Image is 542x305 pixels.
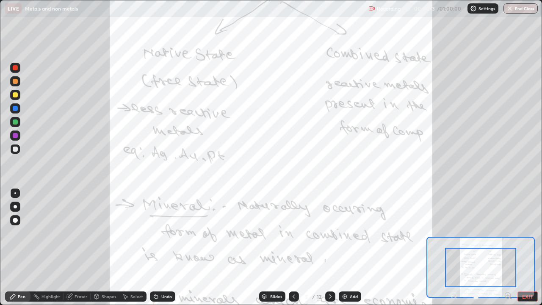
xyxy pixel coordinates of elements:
[312,294,315,299] div: /
[41,294,60,299] div: Highlight
[368,5,375,12] img: recording.375f2c34.svg
[102,294,116,299] div: Shapes
[506,5,513,12] img: end-class-cross
[18,294,25,299] div: Pen
[377,6,401,12] p: Recording
[470,5,477,12] img: class-settings-icons
[8,5,19,12] p: LIVE
[270,294,282,299] div: Slides
[75,294,87,299] div: Eraser
[317,293,322,300] div: 12
[130,294,143,299] div: Select
[161,294,172,299] div: Undo
[503,3,538,14] button: End Class
[478,6,495,11] p: Settings
[350,294,358,299] div: Add
[341,293,348,300] img: add-slide-button
[302,294,311,299] div: 3
[517,291,538,302] button: EXIT
[25,5,78,12] p: Metals and non metals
